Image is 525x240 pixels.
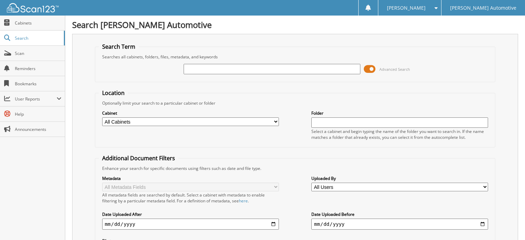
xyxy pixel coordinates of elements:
[239,198,248,204] a: here
[99,100,492,106] div: Optionally limit your search to a particular cabinet or folder
[99,165,492,171] div: Enhance your search for specific documents using filters such as date and file type.
[15,81,61,87] span: Bookmarks
[102,110,279,116] label: Cabinet
[7,3,59,12] img: scan123-logo-white.svg
[102,219,279,230] input: start
[15,50,61,56] span: Scan
[15,66,61,71] span: Reminders
[99,54,492,60] div: Searches all cabinets, folders, files, metadata, and keywords
[15,35,60,41] span: Search
[311,211,488,217] label: Date Uploaded Before
[379,67,410,72] span: Advanced Search
[311,219,488,230] input: end
[72,19,518,30] h1: Search [PERSON_NAME] Automotive
[99,154,178,162] legend: Additional Document Filters
[15,111,61,117] span: Help
[99,43,139,50] legend: Search Term
[15,126,61,132] span: Announcements
[102,211,279,217] label: Date Uploaded After
[102,175,279,181] label: Metadata
[387,6,426,10] span: [PERSON_NAME]
[311,128,488,140] div: Select a cabinet and begin typing the name of the folder you want to search in. If the name match...
[15,96,57,102] span: User Reports
[99,89,128,97] legend: Location
[311,110,488,116] label: Folder
[311,175,488,181] label: Uploaded By
[450,6,516,10] span: [PERSON_NAME] Automotive
[102,192,279,204] div: All metadata fields are searched by default. Select a cabinet with metadata to enable filtering b...
[15,20,61,26] span: Cabinets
